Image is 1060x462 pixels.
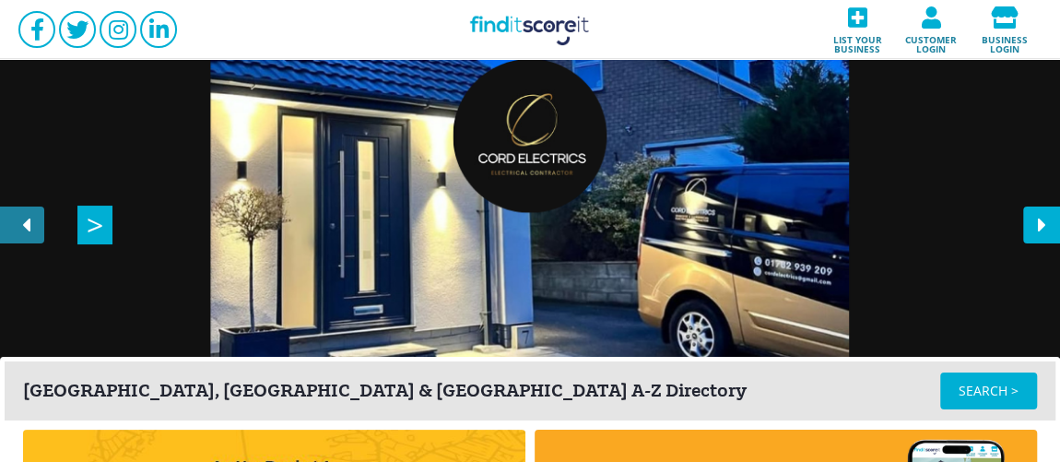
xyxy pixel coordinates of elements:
[900,29,962,53] span: Customer login
[968,1,1042,59] a: Business login
[820,1,894,59] a: List your business
[23,382,940,400] div: [GEOGRAPHIC_DATA], [GEOGRAPHIC_DATA] & [GEOGRAPHIC_DATA] A-Z Directory
[894,1,968,59] a: Customer login
[973,29,1036,53] span: Business login
[77,206,112,244] span: >
[826,29,889,53] span: List your business
[940,373,1037,409] a: SEARCH >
